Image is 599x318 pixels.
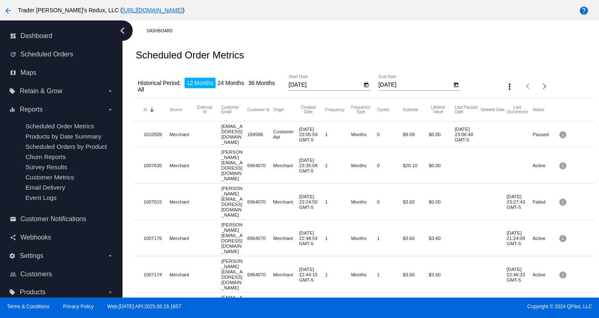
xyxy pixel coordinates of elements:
i: people_outline [10,271,16,278]
i: map [10,69,16,76]
mat-cell: Merchant [169,197,196,206]
a: map Maps [10,66,114,79]
a: Terms & Conditions [7,304,49,309]
mat-cell: $0.00 [429,130,455,139]
button: Previous page [520,78,537,94]
mat-cell: 1007176 [143,233,169,243]
mat-cell: Months [351,270,377,279]
mat-cell: [DATE] 22:44:15 GMT-5 [299,264,325,284]
mat-cell: 1 [325,161,351,170]
mat-cell: 6964070 [247,270,274,279]
mat-cell: [DATE] 23:35:08 GMT-5 [299,155,325,175]
span: Trader [PERSON_NAME]'s Redux, LLC ( ) [18,7,185,13]
mat-icon: info [559,195,568,208]
mat-cell: Merchant [169,270,196,279]
span: Customer Notifications [20,215,86,223]
mat-cell: [DATE] 22:46:23 GMT-5 [507,264,533,284]
mat-cell: [DATE] 23:24:50 GMT-5 [299,192,325,212]
mat-cell: [PERSON_NAME][EMAIL_ADDRESS][DOMAIN_NAME] [221,256,247,292]
mat-cell: 1007635 [143,161,169,170]
mat-cell: Merchant [169,130,196,139]
button: Change sorting for FrequencyType [351,105,370,114]
span: Customer Metrics [25,174,74,181]
mat-cell: 6964070 [247,197,274,206]
mat-cell: [DATE] 17:44:00 GMT-5 [507,296,533,316]
mat-cell: $3.60 [403,270,429,279]
a: [URL][DOMAIN_NAME] [122,7,183,13]
li: Historical Period: [136,78,183,88]
mat-cell: $9.09 [403,130,429,139]
li: All [136,84,146,95]
mat-icon: info [559,232,568,244]
mat-cell: [PERSON_NAME][EMAIL_ADDRESS][DOMAIN_NAME] [221,184,247,219]
i: arrow_drop_down [107,106,114,113]
mat-cell: [DATE] 22:48:54 GMT-5 [299,228,325,248]
mat-cell: 1 [377,270,403,279]
button: Change sorting for Subtotal [403,107,418,112]
mat-cell: Months [351,130,377,139]
button: Open calendar [362,80,371,89]
mat-cell: 0 [377,161,403,170]
span: Scheduled Orders [20,51,73,58]
mat-cell: [PERSON_NAME][EMAIL_ADDRESS][DOMAIN_NAME] [221,220,247,256]
mat-cell: 1 [325,130,351,139]
mat-cell: [DATE] 23:27:43 GMT-5 [507,192,533,212]
i: equalizer [9,106,16,113]
input: End Date [379,82,452,88]
button: Change sorting for Cycles [377,107,389,112]
mat-cell: [DATE] 23:05:59 GMT-5 [299,124,325,144]
mat-cell: [DATE] 16:37:45 GMT-5 [299,296,325,316]
span: Retain & Grow [20,87,62,95]
mat-cell: $3.60 [429,233,455,243]
button: Change sorting for LifetimeValue [429,105,448,114]
mat-cell: 1 [325,233,351,243]
a: share Webhooks [10,231,114,244]
span: Settings [20,252,43,260]
a: Churn Reports [25,153,66,160]
mat-cell: 6964070 [247,161,274,170]
mat-cell: 6964070 [247,233,274,243]
mat-header-cell: Deleted Date [481,107,507,112]
h2: Scheduled Order Metrics [136,49,244,61]
mat-cell: 1007615 [143,197,169,206]
mat-cell: Merchant [273,161,299,170]
mat-cell: Merchant [273,270,299,279]
mat-icon: info [559,128,568,141]
mat-cell: Months [351,197,377,206]
mat-header-cell: Origin [273,107,299,112]
a: Web:[DATE] API:2025.08.19.1657 [107,304,181,309]
mat-cell: $3.60 [403,233,429,243]
mat-cell: Paused [532,130,559,139]
mat-cell: Active [532,270,559,279]
mat-cell: 1007174 [143,270,169,279]
span: Products by Date Summary [25,133,101,140]
li: 24 Months [216,78,246,88]
mat-cell: $0.00 [429,161,455,170]
mat-cell: Merchant [169,161,196,170]
mat-cell: Months [351,233,377,243]
i: share [10,234,16,241]
mat-cell: [PERSON_NAME][EMAIL_ADDRESS][DOMAIN_NAME] [221,147,247,183]
span: Customers [20,271,52,278]
span: Maps [20,69,36,76]
mat-cell: 1010509 [143,130,169,139]
mat-cell: Active [532,161,559,170]
mat-cell: Merchant [169,233,196,243]
mat-cell: Merchant [273,197,299,206]
button: Change sorting for Frequency [325,107,344,112]
span: Scheduled Orders by Product [25,143,107,150]
mat-icon: info [559,268,568,281]
mat-cell: CustomerApi [273,127,299,141]
mat-header-cell: Customer Email [221,105,247,114]
i: settings [9,253,16,259]
a: people_outline Customers [10,268,114,281]
span: Dashboard [20,32,52,40]
mat-cell: [EMAIL_ADDRESS][DOMAIN_NAME] [221,293,247,318]
mat-cell: 0 [377,130,403,139]
a: Scheduled Order Metrics [25,123,94,130]
a: Email Delivery [25,184,65,191]
a: Survey Results [25,163,67,170]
